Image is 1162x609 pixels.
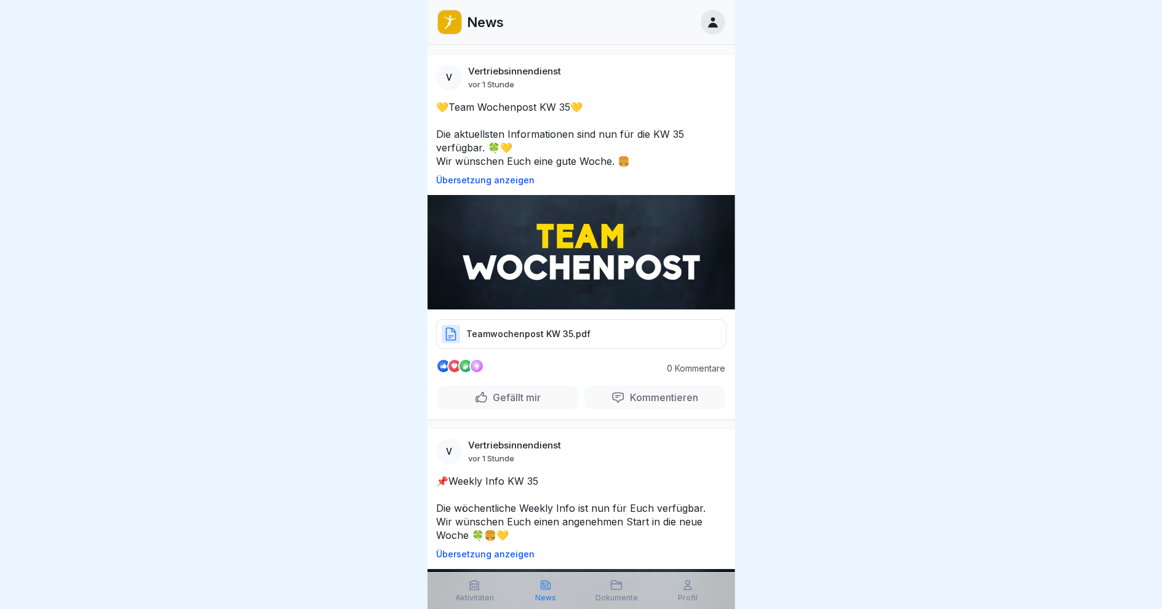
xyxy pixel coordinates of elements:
p: Übersetzung anzeigen [436,175,726,185]
p: Übersetzung anzeigen [436,549,726,559]
p: Profil [678,594,698,602]
a: Teamwochenpost KW 35.pdf [436,333,726,346]
p: News [467,14,504,30]
p: Gefällt mir [488,391,541,404]
div: V [436,65,462,90]
img: Post Image [428,195,735,309]
img: oo2rwhh5g6mqyfqxhtbddxvd.png [438,10,461,34]
p: vor 1 Stunde [468,453,514,463]
p: Aktivitäten [455,594,494,602]
div: V [436,439,462,464]
p: 📌Weekly Info KW 35 Die wöchentliche Weekly Info ist nun für Euch verfügbar. Wir wünschen Euch ein... [436,474,726,542]
p: 0 Kommentare [658,364,725,373]
p: Dokumente [595,594,638,602]
p: Teamwochenpost KW 35.pdf [466,328,591,340]
p: Vertriebsinnendienst [468,440,561,451]
p: News [535,594,556,602]
p: Vertriebsinnendienst [468,66,561,77]
p: Kommentieren [625,391,698,404]
p: 💛Team Wochenpost KW 35💛 Die aktuellsten Informationen sind nun für die KW 35 verfügbar. 🍀💛 Wir wü... [436,100,726,168]
p: vor 1 Stunde [468,79,514,89]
